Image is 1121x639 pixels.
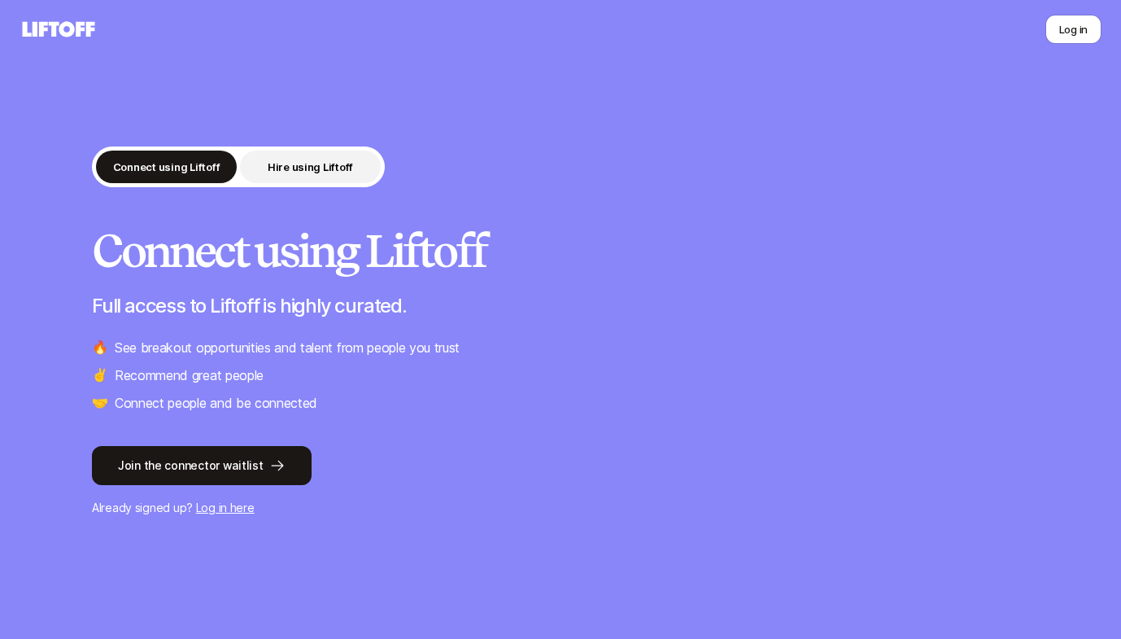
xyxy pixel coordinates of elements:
p: Full access to Liftoff is highly curated. [92,295,1029,317]
p: See breakout opportunities and talent from people you trust [115,337,460,358]
p: Hire using Liftoff [268,159,353,175]
p: Connect people and be connected [115,392,317,414]
button: Join the connector waitlist [92,446,312,485]
p: Recommend great people [115,365,264,386]
span: 🔥 [92,337,108,358]
a: Log in here [196,501,255,514]
p: Connect using Liftoff [113,159,220,175]
button: Log in [1045,15,1101,44]
span: 🤝 [92,392,108,414]
span: ✌️ [92,365,108,386]
p: Already signed up? [92,498,1029,518]
a: Join the connector waitlist [92,446,1029,485]
h2: Connect using Liftoff [92,226,1029,275]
